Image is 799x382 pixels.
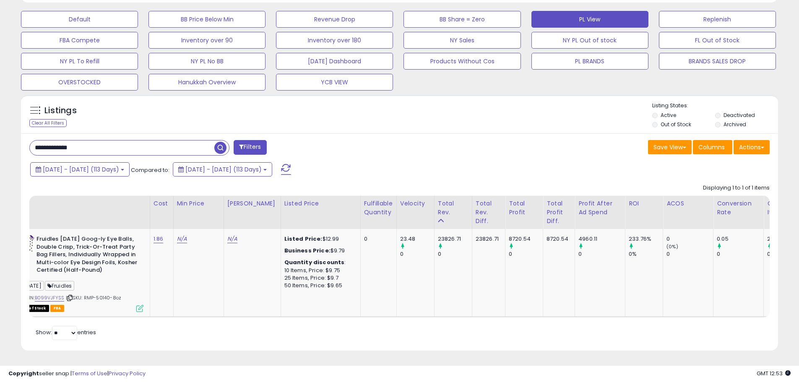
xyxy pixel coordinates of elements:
div: 0.05 [717,235,763,243]
div: Profit After Ad Spend [578,199,622,217]
button: Revenue Drop [276,11,393,28]
div: 23826.71 [476,235,499,243]
button: Actions [734,140,770,154]
span: FBA [50,305,65,312]
div: 0 [364,235,390,243]
button: Inventory over 180 [276,32,393,49]
button: Columns [693,140,732,154]
button: Products Without Cos [403,53,521,70]
h5: Listings [44,105,77,117]
a: N/A [227,235,237,243]
div: 0 [509,250,543,258]
div: Cost [154,199,170,208]
button: Default [21,11,138,28]
button: [DATE] - [DATE] (113 Days) [30,162,130,177]
div: Clear All Filters [29,119,67,127]
div: Total Profit Diff. [547,199,571,226]
div: ACOS [666,199,710,208]
div: Title [16,199,146,208]
button: Filters [234,140,266,155]
label: Out of Stock [661,121,691,128]
button: FL Out of Stock [659,32,776,49]
div: 4960.11 [578,235,625,243]
button: Save View [648,140,692,154]
button: PL View [531,11,648,28]
div: 0 [578,250,625,258]
button: [DATE] - [DATE] (113 Days) [173,162,272,177]
div: : [284,259,354,266]
div: 50 Items, Price: $9.65 [284,282,354,289]
div: 25 Items, Price: $9.7 [284,274,354,282]
button: NY PL Out of stock [531,32,648,49]
b: Listed Price: [284,235,323,243]
div: 23.48 [400,235,434,243]
button: BB Share = Zero [403,11,521,28]
div: 0 [666,235,713,243]
div: Listed Price [284,199,357,208]
a: Privacy Policy [109,369,146,377]
button: BB Price Below Min [148,11,265,28]
button: YCB VIEW [276,74,393,91]
button: FBA Compete [21,32,138,49]
b: Fruidles [DATE] Goog-ly Eye Balls, Double Crisp, Trick-Or-Treat Party Bag Fillers, Individually W... [36,235,138,276]
button: Replenish [659,11,776,28]
div: $12.99 [284,235,354,243]
div: 0 [400,250,434,258]
div: Velocity [400,199,431,208]
div: 0 [666,250,713,258]
a: 1.86 [154,235,164,243]
div: 0 [438,250,472,258]
div: [PERSON_NAME] [227,199,277,208]
div: seller snap | | [8,370,146,378]
label: Archived [724,121,746,128]
label: Active [661,112,676,119]
button: [DATE] Dashboard [276,53,393,70]
a: N/A [177,235,187,243]
button: Inventory over 90 [148,32,265,49]
div: 8720.54 [547,235,568,243]
span: 2025-09-10 12:53 GMT [757,369,791,377]
div: 23826.71 [438,235,472,243]
span: [DATE] [18,281,44,291]
div: 0 [717,250,763,258]
label: Deactivated [724,112,755,119]
div: Displaying 1 to 1 of 1 items [703,184,770,192]
b: Business Price: [284,247,331,255]
div: Total Profit [509,199,539,217]
div: Min Price [177,199,220,208]
div: ROI [629,199,659,208]
div: Total Rev. [438,199,468,217]
button: BRANDS SALES DROP [659,53,776,70]
b: Quantity discounts [284,258,345,266]
div: 8720.54 [509,235,543,243]
div: Ordered Items [767,199,798,217]
span: All listings that are currently out of stock and unavailable for purchase on Amazon [18,305,49,312]
div: $9.79 [284,247,354,255]
span: Compared to: [131,166,169,174]
button: PL BRANDS [531,53,648,70]
div: Fulfillable Quantity [364,199,393,217]
span: | SKU: RMP-50140-8oz [66,294,121,301]
span: [DATE] - [DATE] (113 Days) [43,165,119,174]
div: Total Rev. Diff. [476,199,502,226]
span: Fruidles [45,281,74,291]
button: OVERSTOCKED [21,74,138,91]
div: 0% [629,250,663,258]
strong: Copyright [8,369,39,377]
button: NY PL To Refill [21,53,138,70]
div: Conversion Rate [717,199,760,217]
span: Columns [698,143,725,151]
button: Hanukkah Overview [148,74,265,91]
p: Listing States: [652,102,778,110]
span: [DATE] - [DATE] (113 Days) [185,165,262,174]
div: 10 Items, Price: $9.75 [284,267,354,274]
button: NY PL No BB [148,53,265,70]
a: Terms of Use [72,369,107,377]
small: (0%) [666,243,678,250]
a: B099VJFYSS [35,294,65,301]
div: 233.76% [629,235,663,243]
button: NY Sales [403,32,521,49]
span: Show: entries [36,328,96,336]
